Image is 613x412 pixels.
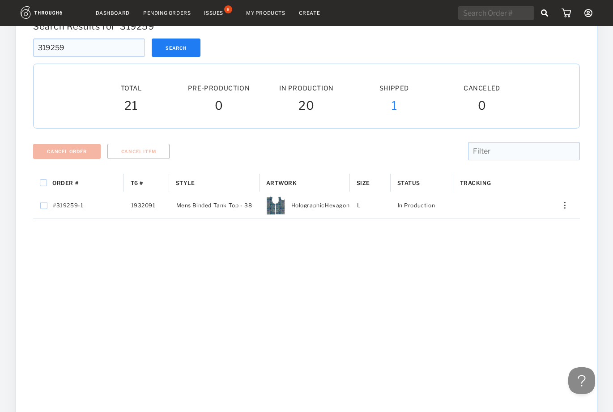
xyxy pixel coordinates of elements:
span: Shipped [379,84,409,92]
img: icon_cart.dab5cea1.svg [562,9,571,17]
span: T6 # [131,180,143,186]
button: Cancel Item [107,144,170,159]
div: Press SPACE to select this row. [33,192,580,219]
span: Order # [52,180,78,186]
input: Filter [468,142,580,160]
span: 21 [124,99,137,115]
a: My Products [246,10,285,16]
span: Canceled [464,84,500,92]
span: Style [176,180,195,186]
span: Mens Binded Tank Top - 38 [176,200,252,211]
span: In Production [398,200,435,211]
button: Search [152,39,200,57]
span: Artwork [266,180,297,186]
span: Search Results for ' 319259 ' [33,21,157,32]
span: 0 [215,99,223,115]
button: Cancel Order [33,144,101,159]
img: logo.1c10ca64.svg [21,6,82,19]
div: 8 [224,5,232,13]
a: Issues8 [204,9,233,17]
a: Pending Orders [143,10,191,16]
span: Cancel Order [47,149,87,154]
span: 20 [298,99,314,115]
span: Size [357,180,370,186]
span: Cancel Item [121,149,156,154]
a: 1932091 [131,200,156,211]
span: Pre-Production [188,84,250,92]
a: Create [299,10,320,16]
span: HolographicHexagon [291,200,350,211]
span: Tracking [460,180,491,186]
input: Search Order # [458,6,534,20]
span: In Production [279,84,334,92]
img: meatball_vertical.0c7b41df.svg [564,202,566,209]
div: L [350,192,391,219]
a: Dashboard [96,10,130,16]
a: #319259-1 [53,200,83,211]
div: Issues [204,10,223,16]
input: Search Order # [33,39,145,57]
img: 4b419650-759c-457a-a221-afb17dd4ec0f-4XL.jpg [267,197,285,215]
span: Status [397,180,421,186]
span: 0 [478,99,486,115]
span: Total [121,84,142,92]
span: 1 [392,99,397,115]
iframe: Toggle Customer Support [568,367,595,394]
